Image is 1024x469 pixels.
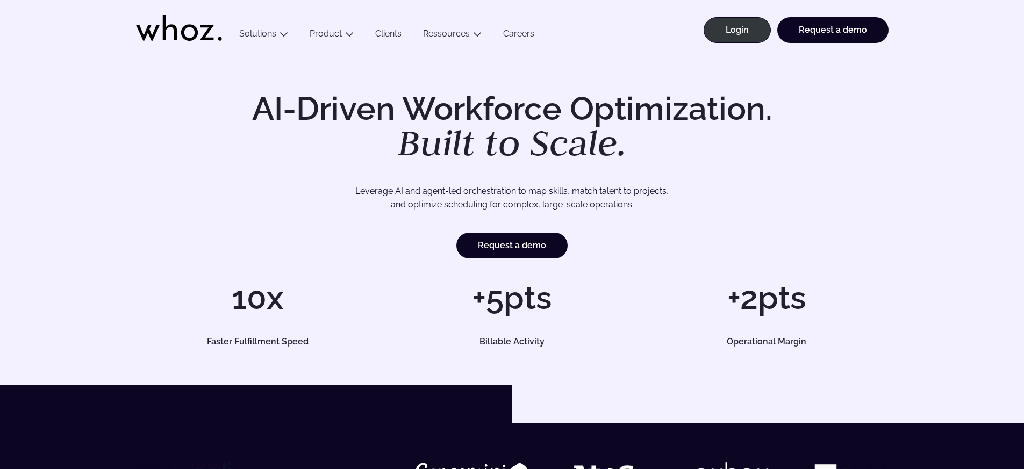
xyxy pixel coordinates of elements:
[412,28,492,43] button: Ressources
[456,233,568,258] a: Request a demo
[777,17,889,43] a: Request a demo
[237,92,787,161] h1: AI-Driven Workforce Optimization.
[228,28,299,43] button: Solutions
[136,282,379,314] h1: 10x
[390,282,634,314] h1: +5pts
[148,337,367,346] h5: Faster Fulfillment Speed
[645,282,888,314] h1: +2pts
[704,17,771,43] a: Login
[299,28,364,43] button: Product
[657,337,876,346] h5: Operational Margin
[403,337,622,346] h5: Billable Activity
[492,28,545,43] a: Careers
[174,184,851,212] p: Leverage AI and agent-led orchestration to map skills, match talent to projects, and optimize sch...
[423,28,470,39] a: Ressources
[398,119,627,166] em: Built to Scale.
[364,28,412,43] a: Clients
[310,28,342,39] a: Product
